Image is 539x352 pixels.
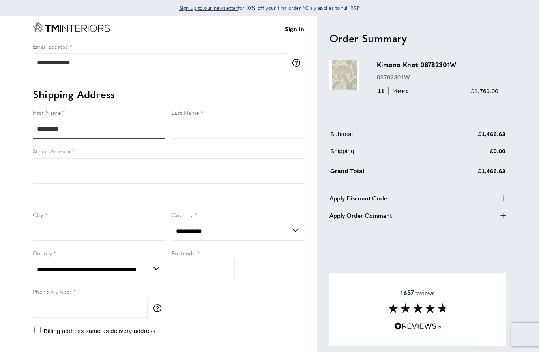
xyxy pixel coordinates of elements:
[172,249,195,257] span: Postcode
[329,31,506,45] h2: Order Summary
[33,109,61,116] span: First Name
[428,129,505,145] td: £1,466.63
[153,304,165,312] button: More information
[377,60,498,69] h3: Kimono Knot 08782301W
[43,328,155,334] span: Billing address same as delivery address
[329,60,359,90] img: Kimono Knot 08782301W
[329,211,392,220] span: Apply Order Comment
[330,165,427,182] td: Grand Total
[471,88,498,94] span: £1,760.00
[285,24,304,34] a: Sign in
[330,129,427,145] td: Subtotal
[33,147,71,155] span: Street Address
[377,86,411,96] div: 11
[401,289,435,297] span: reviews
[428,146,505,162] td: £0.00
[33,42,68,50] span: Email address
[179,4,360,11] span: for 10% off your first order *Only applies to full RRP
[401,288,414,297] strong: 1657
[377,73,498,82] p: 08782301W
[33,249,52,257] span: County
[179,4,238,12] a: Sign up to our newsletter
[33,22,110,32] a: Go to Home page
[330,146,427,162] td: Shipping
[33,211,43,219] span: City
[394,322,442,330] img: Reviews.io 5 stars
[172,211,193,219] span: Country
[388,303,447,313] img: Reviews section
[292,59,304,67] button: More information
[388,87,410,95] span: Meters
[329,193,387,203] span: Apply Discount Code
[172,109,199,116] span: Last Name
[428,165,505,182] td: £1,466.63
[34,327,41,333] input: Billing address same as delivery address
[33,87,304,101] h2: Shipping Address
[179,4,238,11] span: Sign up to our newsletter
[33,287,72,295] span: Phone Number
